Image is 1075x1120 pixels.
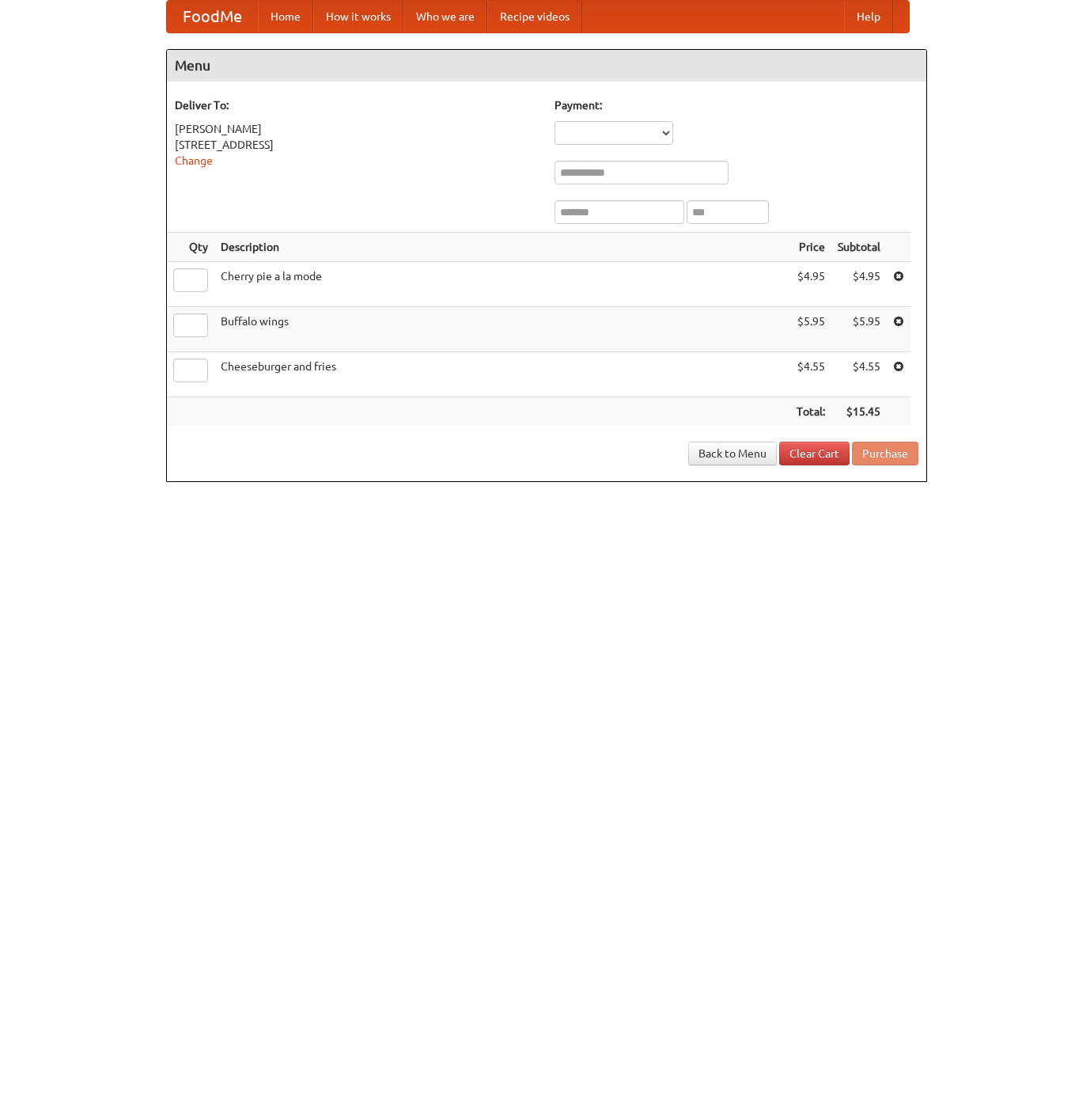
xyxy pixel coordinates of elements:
a: Change [175,154,213,167]
h5: Deliver To: [175,97,539,113]
a: Home [258,1,313,32]
td: Buffalo wings [214,307,790,352]
th: Subtotal [831,233,887,262]
th: Price [790,233,831,262]
th: Qty [167,233,214,262]
td: $5.95 [831,307,887,352]
a: FoodMe [167,1,258,32]
a: Recipe videos [487,1,582,32]
a: How it works [313,1,403,32]
th: Total: [790,397,831,427]
td: $4.95 [790,262,831,307]
div: [STREET_ADDRESS] [175,137,539,153]
div: [PERSON_NAME] [175,121,539,137]
h4: Menu [167,50,926,82]
th: Description [214,233,790,262]
th: $15.45 [831,397,887,427]
td: $5.95 [790,307,831,352]
h5: Payment: [555,97,918,113]
a: Clear Cart [779,442,850,465]
td: Cheeseburger and fries [214,352,790,397]
td: $4.55 [790,352,831,397]
button: Purchase [852,442,918,465]
a: Back to Menu [688,442,777,465]
td: $4.55 [831,352,887,397]
td: $4.95 [831,262,887,307]
a: Who we are [403,1,487,32]
td: Cherry pie a la mode [214,262,790,307]
a: Help [844,1,893,32]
